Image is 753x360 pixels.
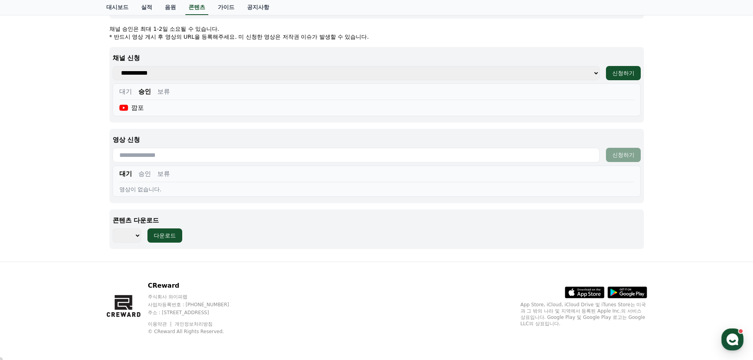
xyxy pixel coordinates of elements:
[113,216,641,225] p: 콘텐츠 다운로드
[113,135,641,145] p: 영상 신청
[109,25,644,33] p: 채널 승인은 최대 1-2일 소요될 수 있습니다.
[119,169,132,179] button: 대기
[612,69,634,77] div: 신청하기
[119,87,132,96] button: 대기
[175,321,213,327] a: 개인정보처리방침
[109,33,644,41] p: * 반드시 영상 게시 후 영상의 URL을 등록해주세요. 미 신청한 영상은 저작권 이슈가 발생할 수 있습니다.
[148,321,173,327] a: 이용약관
[52,251,102,270] a: 대화
[138,87,151,96] button: 승인
[612,151,634,159] div: 신청하기
[72,263,82,269] span: 대화
[157,87,170,96] button: 보류
[122,262,132,269] span: 설정
[157,169,170,179] button: 보류
[148,302,244,308] p: 사업자등록번호 : [PHONE_NUMBER]
[119,103,144,113] div: 깜포
[113,53,641,63] p: 채널 신청
[148,328,244,335] p: © CReward All Rights Reserved.
[606,148,641,162] button: 신청하기
[154,232,176,239] div: 다운로드
[2,251,52,270] a: 홈
[148,309,244,316] p: 주소 : [STREET_ADDRESS]
[148,281,244,290] p: CReward
[147,228,182,243] button: 다운로드
[521,302,647,327] p: App Store, iCloud, iCloud Drive 및 iTunes Store는 미국과 그 밖의 나라 및 지역에서 등록된 Apple Inc.의 서비스 상표입니다. Goo...
[148,294,244,300] p: 주식회사 와이피랩
[138,169,151,179] button: 승인
[119,185,634,193] div: 영상이 없습니다.
[25,262,30,269] span: 홈
[606,66,641,80] button: 신청하기
[102,251,152,270] a: 설정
